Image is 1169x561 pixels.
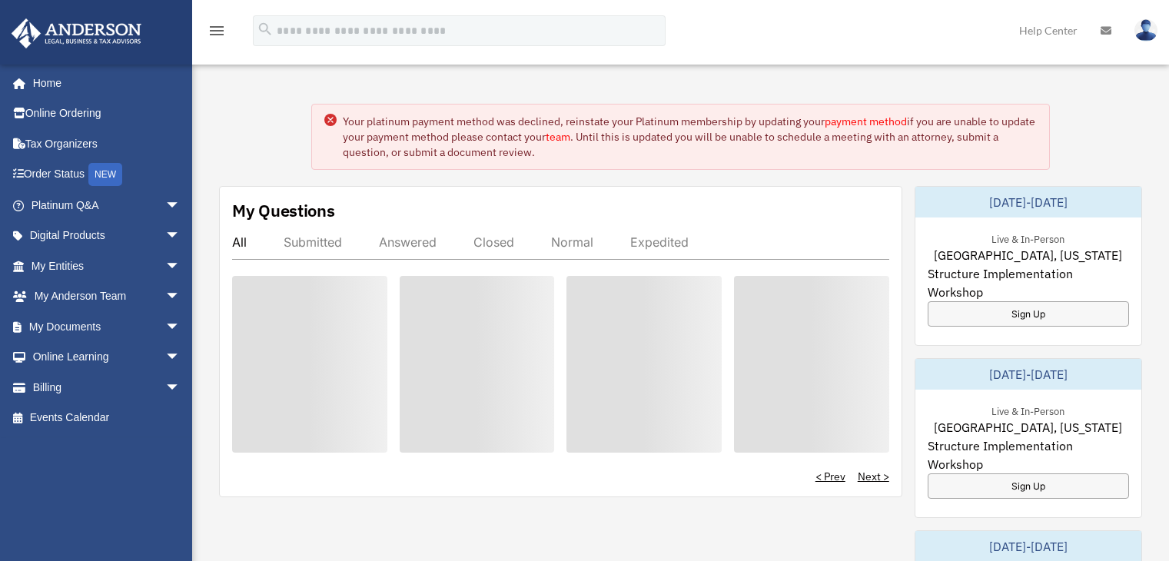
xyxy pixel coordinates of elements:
[815,469,845,484] a: < Prev
[979,230,1077,246] div: Live & In-Person
[11,342,204,373] a: Online Learningarrow_drop_down
[208,22,226,40] i: menu
[934,246,1122,264] span: [GEOGRAPHIC_DATA], [US_STATE]
[165,372,196,403] span: arrow_drop_down
[858,469,889,484] a: Next >
[379,234,437,250] div: Answered
[257,21,274,38] i: search
[165,221,196,252] span: arrow_drop_down
[11,190,204,221] a: Platinum Q&Aarrow_drop_down
[165,251,196,282] span: arrow_drop_down
[88,163,122,186] div: NEW
[11,403,204,433] a: Events Calendar
[915,187,1141,217] div: [DATE]-[DATE]
[343,114,1037,160] div: Your platinum payment method was declined, reinstate your Platinum membership by updating your if...
[11,281,204,312] a: My Anderson Teamarrow_drop_down
[208,27,226,40] a: menu
[165,342,196,373] span: arrow_drop_down
[11,372,204,403] a: Billingarrow_drop_down
[934,418,1122,437] span: [GEOGRAPHIC_DATA], [US_STATE]
[11,128,204,159] a: Tax Organizers
[928,301,1129,327] a: Sign Up
[546,130,570,144] a: team
[165,281,196,313] span: arrow_drop_down
[284,234,342,250] div: Submitted
[165,190,196,221] span: arrow_drop_down
[915,359,1141,390] div: [DATE]-[DATE]
[11,311,204,342] a: My Documentsarrow_drop_down
[232,234,247,250] div: All
[7,18,146,48] img: Anderson Advisors Platinum Portal
[979,402,1077,418] div: Live & In-Person
[165,311,196,343] span: arrow_drop_down
[11,221,204,251] a: Digital Productsarrow_drop_down
[11,98,204,129] a: Online Ordering
[232,199,335,222] div: My Questions
[928,437,1129,473] span: Structure Implementation Workshop
[928,264,1129,301] span: Structure Implementation Workshop
[825,115,907,128] a: payment method
[11,159,204,191] a: Order StatusNEW
[1134,19,1157,41] img: User Pic
[11,251,204,281] a: My Entitiesarrow_drop_down
[551,234,593,250] div: Normal
[928,473,1129,499] a: Sign Up
[11,68,196,98] a: Home
[473,234,514,250] div: Closed
[630,234,689,250] div: Expedited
